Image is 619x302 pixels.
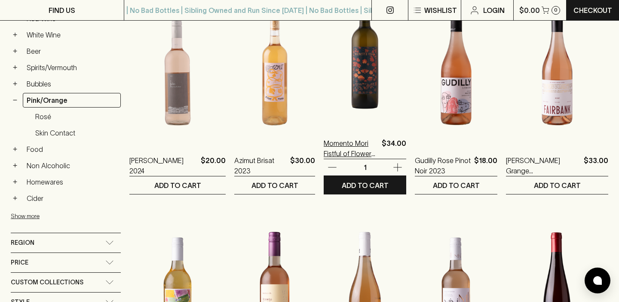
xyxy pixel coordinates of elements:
[11,237,34,248] span: Region
[11,277,83,288] span: Custom Collections
[129,155,197,176] a: [PERSON_NAME] 2024
[11,194,19,203] button: +
[49,5,75,15] p: FIND US
[506,155,580,176] a: [PERSON_NAME] Grange [PERSON_NAME] 2023
[424,5,457,15] p: Wishlist
[506,176,608,194] button: ADD TO CART
[573,5,612,15] p: Checkout
[23,142,121,157] a: Food
[234,155,287,176] a: Azimut Brisat 2023
[415,176,497,194] button: ADD TO CART
[11,257,28,268] span: Price
[23,77,121,91] a: Bubbles
[433,180,480,191] p: ADD TO CART
[519,5,540,15] p: $0.00
[382,138,406,159] p: $34.00
[11,47,19,55] button: +
[11,80,19,88] button: +
[11,253,121,272] div: Price
[324,176,406,194] button: ADD TO CART
[554,8,558,12] p: 0
[23,158,121,173] a: Non Alcoholic
[23,28,121,42] a: White Wine
[234,176,315,194] button: ADD TO CART
[154,180,201,191] p: ADD TO CART
[355,163,375,172] p: 1
[474,155,497,176] p: $18.00
[31,126,121,140] a: Skin Contact
[11,31,19,39] button: +
[11,207,123,225] button: Show more
[415,155,471,176] a: Gudilly Rose Pinot Noir 2023
[11,14,19,23] button: +
[11,96,19,105] button: −
[324,138,378,159] a: Momento Mori Fistful of Flowers 2023
[342,180,389,191] p: ADD TO CART
[11,145,19,154] button: +
[534,180,581,191] p: ADD TO CART
[290,155,315,176] p: $30.00
[31,109,121,124] a: Rosé
[23,93,121,108] a: Pink/Orange
[584,155,608,176] p: $33.00
[129,176,226,194] button: ADD TO CART
[23,44,121,59] a: Beer
[23,191,121,206] a: Cider
[201,155,226,176] p: $20.00
[11,178,19,186] button: +
[483,5,505,15] p: Login
[23,175,121,189] a: Homewares
[251,180,298,191] p: ADD TO CART
[23,60,121,75] a: Spirits/Vermouth
[11,233,121,253] div: Region
[593,276,602,285] img: bubble-icon
[11,63,19,72] button: +
[11,161,19,170] button: +
[11,273,121,292] div: Custom Collections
